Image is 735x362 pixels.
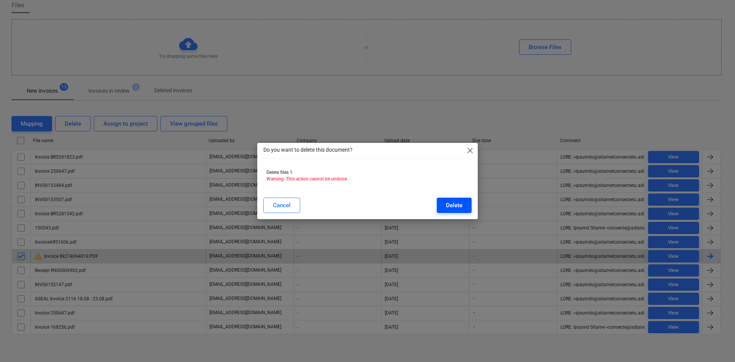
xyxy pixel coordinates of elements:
div: Cancel [273,200,291,210]
span: close [465,146,475,155]
iframe: Chat Widget [697,325,735,362]
p: Warning: This action cannot be undone [266,176,469,182]
button: Delete [437,198,472,213]
p: Do you want to delete this document? [263,146,353,154]
div: Delete [446,200,462,210]
button: Cancel [263,198,300,213]
p: Delete files 1 [266,169,469,176]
